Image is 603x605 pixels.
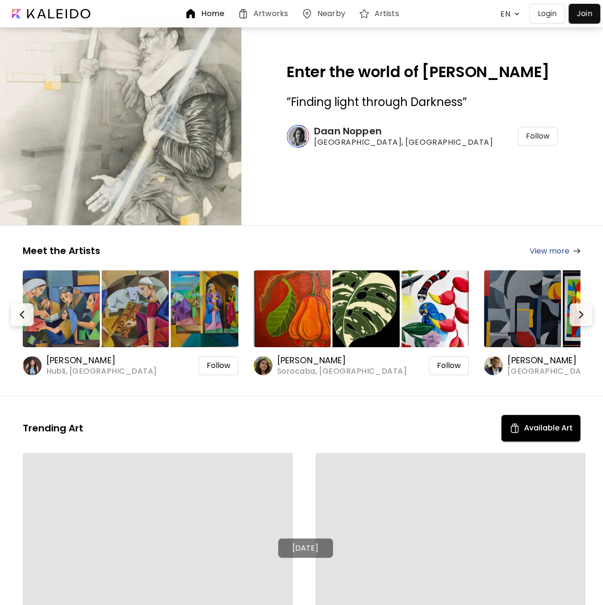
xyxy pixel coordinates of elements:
[573,248,580,254] img: arrow-right
[518,127,558,146] div: Follow
[317,10,345,18] h6: Nearby
[292,543,318,553] ringoverc2c-84e06f14122c: Call with Ringover
[484,270,561,347] img: https://cdn.kaleido.art/CDN/Artwork/116265/Thumbnail/large.webp?updated=514996
[501,415,580,441] button: Available ArtAvailable Art
[253,268,469,377] a: https://cdn.kaleido.art/CDN/Artwork/175415/Thumbnail/large.webp?updated=777484https://cdn.kaleido...
[253,270,331,347] img: https://cdn.kaleido.art/CDN/Artwork/175415/Thumbnail/large.webp?updated=777484
[314,137,493,148] span: [GEOGRAPHIC_DATA], [GEOGRAPHIC_DATA]
[569,303,592,326] button: Next-button
[46,366,157,377] span: Hubli, [GEOGRAPHIC_DATA]
[23,422,83,434] h5: Trending Art
[292,543,318,553] ringoverc2c-number-84e06f14122c: [DATE]
[429,356,469,375] div: Follow
[287,95,558,110] h3: ” ”
[201,10,224,18] h6: Home
[185,8,227,19] a: Home
[529,4,568,24] a: Login
[161,270,238,347] img: https://cdn.kaleido.art/CDN/Artwork/175420/Thumbnail/medium.webp?updated=777502
[437,361,461,370] span: Follow
[11,303,34,326] button: Prev-button
[253,10,288,18] h6: Artworks
[512,9,522,18] img: arrow down
[524,422,573,434] h5: Available Art
[46,355,157,366] h6: [PERSON_NAME]
[526,132,550,141] span: Follow
[530,245,580,257] a: View more
[301,8,349,19] a: Nearby
[17,309,28,320] img: Prev-button
[314,125,493,137] h6: Daan Noppen
[287,64,558,79] h2: Enter the world of [PERSON_NAME]
[568,4,600,24] a: Join
[23,270,100,347] img: https://cdn.kaleido.art/CDN/Artwork/175418/Thumbnail/large.webp?updated=777493
[237,8,292,19] a: Artworks
[358,8,403,19] a: Artists
[92,270,169,347] img: https://cdn.kaleido.art/CDN/Artwork/175419/Thumbnail/medium.webp?updated=777498
[529,4,565,24] button: Login
[291,94,463,110] span: Finding light through Darkness
[537,8,557,19] p: Login
[23,268,238,377] a: https://cdn.kaleido.art/CDN/Artwork/175418/Thumbnail/large.webp?updated=777493https://cdn.kaleido...
[323,270,400,347] img: https://cdn.kaleido.art/CDN/Artwork/175416/Thumbnail/medium.webp?updated=777487
[287,125,558,148] a: Daan Noppen[GEOGRAPHIC_DATA], [GEOGRAPHIC_DATA]Follow
[496,6,512,22] div: EN
[207,361,230,370] span: Follow
[199,356,238,375] div: Follow
[509,422,520,434] img: Available Art
[277,355,407,366] h6: [PERSON_NAME]
[575,309,586,320] img: Next-button
[277,366,407,377] span: Sorocaba, [GEOGRAPHIC_DATA]
[375,10,399,18] h6: Artists
[23,245,100,257] h5: Meet the Artists
[392,270,469,347] img: https://cdn.kaleido.art/CDN/Artwork/175417/Thumbnail/medium.webp?updated=777491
